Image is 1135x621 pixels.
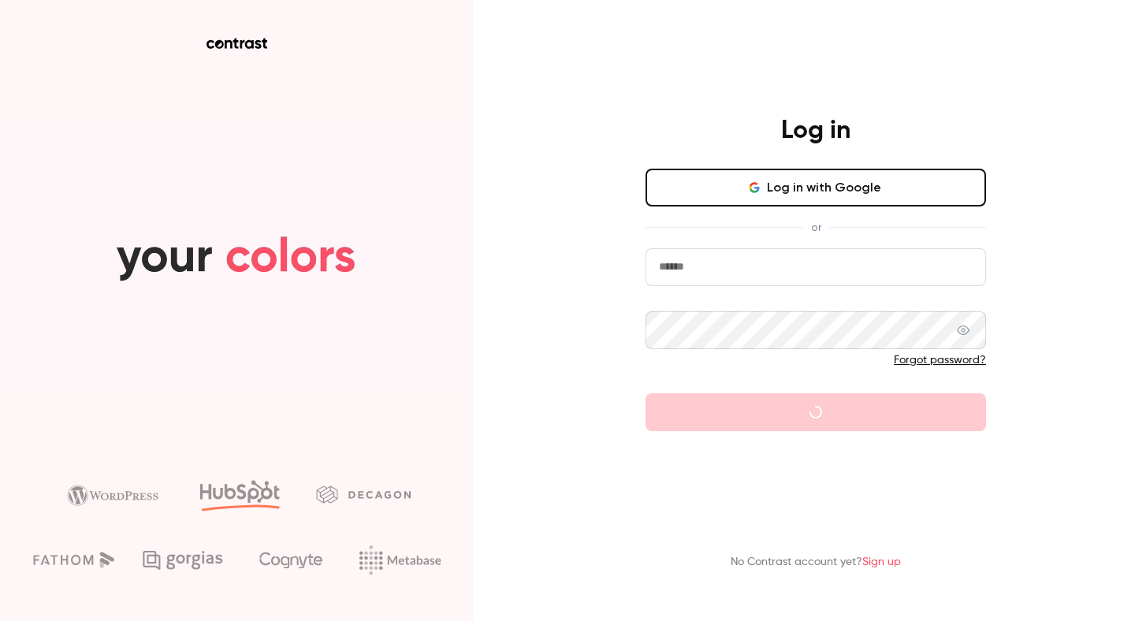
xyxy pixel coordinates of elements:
p: No Contrast account yet? [731,554,901,571]
button: Log in with Google [646,169,986,206]
h4: Log in [781,115,850,147]
a: Sign up [862,556,901,567]
img: decagon [316,485,411,503]
a: Forgot password? [894,355,986,366]
span: or [803,219,829,236]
